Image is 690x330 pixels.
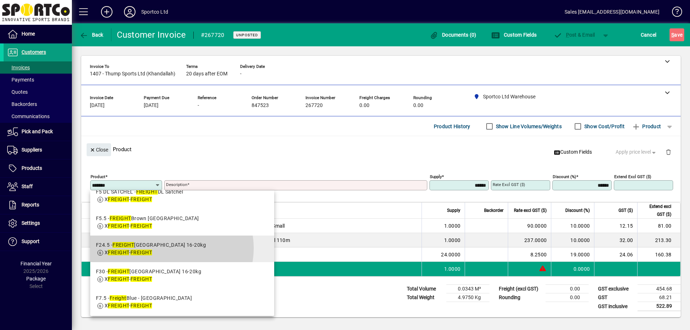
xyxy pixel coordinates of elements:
span: X - [105,303,152,308]
a: Reports [4,196,72,214]
td: 0.0343 M³ [446,285,489,293]
td: 10.0000 [551,233,594,247]
td: Freight (excl GST) [495,285,546,293]
span: Pick and Pack [22,129,53,134]
div: Customer Invoice [117,29,186,41]
span: Close [89,144,108,156]
span: Backorder [484,206,503,214]
span: [DATE] [144,103,158,108]
span: Staff [22,183,33,189]
span: Package [26,276,46,282]
span: S [671,32,674,38]
div: F24.5 - [GEOGRAPHIC_DATA] 16-20kg [96,241,206,249]
em: FREIGHT [130,303,152,308]
label: Show Line Volumes/Weights [494,123,562,130]
span: Invoices [7,65,30,70]
td: 454.68 [638,285,681,293]
span: Reports [22,202,39,208]
div: Sportco Ltd [141,6,168,18]
mat-option: F7.5 - Freight Blue - Outer Auckland [90,289,274,315]
button: Save [670,28,684,41]
span: GST ($) [618,206,633,214]
a: Payments [4,74,72,86]
span: 0.00 [413,103,423,108]
em: FREIGHT [130,223,152,229]
app-page-header-button: Delete [660,149,677,155]
app-page-header-button: Back [72,28,111,41]
span: Rate excl GST ($) [514,206,547,214]
div: F5 DL SATCHEL - DL Satchel [96,188,183,196]
span: Payments [7,77,34,83]
button: Delete [660,143,677,161]
span: 24.0000 [441,251,460,258]
td: 0.00 [546,293,589,302]
span: Cancel [641,29,657,41]
td: 4.9750 Kg [446,293,489,302]
span: Financial Year [20,261,52,266]
button: Add [95,5,118,18]
span: ost & Email [553,32,595,38]
td: 160.38 [637,247,680,262]
span: Suppliers [22,147,42,153]
button: Back [78,28,105,41]
button: Documents (0) [428,28,478,41]
td: 10.0000 [551,219,594,233]
span: Backorders [7,101,37,107]
span: Quotes [7,89,28,95]
div: F5.5 - Brown [GEOGRAPHIC_DATA] [96,215,199,222]
span: Home [22,31,35,37]
span: Custom Fields [554,148,592,156]
span: - [240,71,241,77]
button: Custom Fields [489,28,538,41]
span: 847523 [252,103,269,108]
a: Communications [4,110,72,122]
mat-label: Extend excl GST ($) [614,174,651,179]
em: FREIGHT [108,250,129,255]
span: X - [105,276,152,282]
em: FREIGHT [108,223,129,229]
mat-label: Rate excl GST ($) [493,182,525,187]
em: FREIGHT [112,242,134,248]
span: 1.0000 [444,222,461,229]
em: Freight [110,295,126,301]
mat-label: Discount (%) [553,174,576,179]
span: Settings [22,220,40,226]
em: FREIGHT [130,276,152,282]
td: GST exclusive [594,285,638,293]
div: Product [81,136,681,162]
span: Products [22,165,42,171]
div: #267720 [201,29,225,41]
a: Quotes [4,86,72,98]
td: 12.15 [594,219,637,233]
mat-label: Product [91,174,105,179]
span: Support [22,238,40,244]
em: FREIGHT [108,276,129,282]
span: Communications [7,113,50,119]
a: Staff [4,178,72,196]
span: 1407 - Thump Sports Ltd (Khandallah) [90,71,175,77]
span: - [198,103,199,108]
mat-option: F5.5 - FREIGHT Brown Auckland [90,209,274,236]
a: Backorders [4,98,72,110]
td: Total Weight [403,293,446,302]
a: Invoices [4,61,72,74]
td: 522.89 [638,302,681,311]
mat-option: F24.5 - FREIGHT North Island 16-20kg [90,236,274,262]
span: Customers [22,49,46,55]
td: 213.30 [637,233,680,247]
span: Documents (0) [430,32,477,38]
a: Settings [4,214,72,232]
td: GST [594,293,638,302]
mat-option: F5 DL SATCHEL - FREIGHT DL Satchel [90,182,274,209]
span: Apply price level [616,148,657,156]
span: ave [671,29,682,41]
div: 90.0000 [512,222,547,229]
span: Supply [447,206,460,214]
span: 1.0000 [444,237,461,244]
a: Pick and Pack [4,123,72,141]
a: Products [4,159,72,177]
span: 267720 [305,103,323,108]
mat-label: Description [166,182,187,187]
div: Sales [EMAIL_ADDRESS][DOMAIN_NAME] [565,6,659,18]
td: 68.21 [638,293,681,302]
